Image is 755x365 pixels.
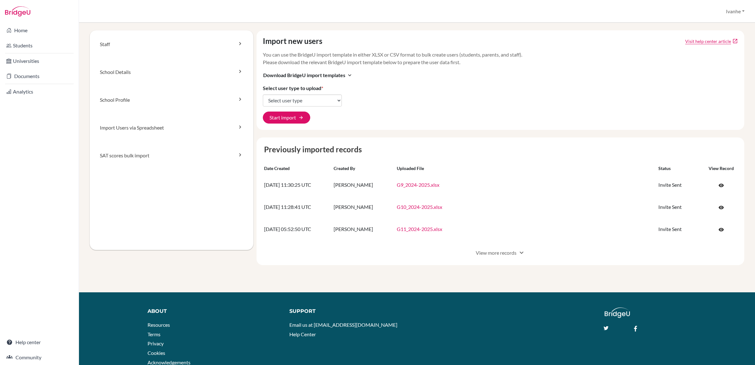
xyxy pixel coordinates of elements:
th: View record [703,163,739,174]
a: Students [1,39,77,52]
a: Resources [148,322,170,328]
td: Invite Sent [656,218,703,240]
a: Email us at [EMAIL_ADDRESS][DOMAIN_NAME] [289,322,397,328]
th: Created by [331,163,394,174]
a: Privacy [148,340,164,346]
td: Invite Sent [656,174,703,196]
span: Download BridgeU import templates [263,71,345,79]
a: Community [1,351,77,364]
th: Status [656,163,703,174]
a: Staff [90,30,253,58]
td: [PERSON_NAME] [331,174,394,196]
button: View more recordsexpand_more [469,247,532,259]
a: Import Users via Spreadsheet [90,114,253,142]
div: About [148,307,275,315]
td: [DATE] 11:28:41 UTC [262,196,331,218]
a: Click to open the record on its current state [712,179,731,191]
a: G9_2024-2025.xlsx [397,182,439,188]
label: Select user type to upload [263,84,323,92]
a: School Details [90,58,253,86]
p: You can use the BridgeU import template in either XLSX or CSV format to bulk create users (studen... [263,51,738,66]
a: Terms [148,331,160,337]
a: Help Center [289,331,316,337]
a: Click to open the record on its current state [712,223,731,235]
td: [PERSON_NAME] [331,196,394,218]
button: Download BridgeU import templatesexpand_more [263,71,353,79]
a: G10_2024-2025.xlsx [397,204,442,210]
a: Analytics [1,85,77,98]
a: Documents [1,70,77,82]
a: Universities [1,55,77,67]
span: expand_more [518,249,525,257]
div: Support [289,307,409,315]
a: Help center [1,336,77,349]
td: [DATE] 05:52:50 UTC [262,218,331,240]
a: Click to open the record on its current state [712,201,731,213]
span: visibility [718,205,724,210]
span: arrow_forward [299,115,304,120]
a: open_in_new [732,38,738,44]
caption: Previously imported records [262,144,739,155]
h4: Import new users [263,37,322,46]
button: Ivanhe [723,5,747,17]
img: logo_white@2x-f4f0deed5e89b7ecb1c2cc34c3e3d731f90f0f143d5ea2071677605dd97b5244.png [605,307,630,318]
td: [PERSON_NAME] [331,218,394,240]
a: Cookies [148,350,165,356]
th: Uploaded file [394,163,656,174]
a: SAT scores bulk import [90,142,253,169]
span: visibility [718,227,724,233]
a: G11_2024-2025.xlsx [397,226,442,232]
a: Click to open Tracking student registration article in a new tab [685,38,731,45]
button: Start import [263,112,310,124]
span: visibility [718,183,724,188]
td: Invite Sent [656,196,703,218]
i: expand_more [347,72,353,78]
a: Home [1,24,77,37]
td: [DATE] 11:30:25 UTC [262,174,331,196]
img: Bridge-U [5,6,30,16]
th: Date created [262,163,331,174]
a: School Profile [90,86,253,114]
